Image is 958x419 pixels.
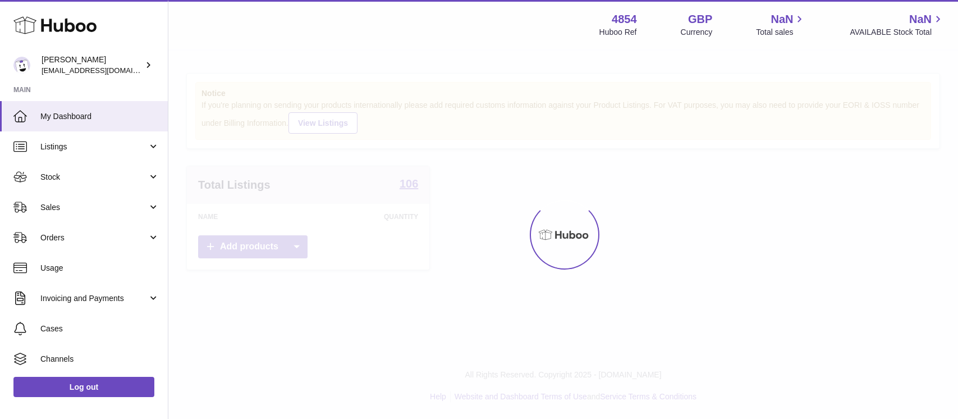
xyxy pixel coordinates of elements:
img: jimleo21@yahoo.gr [13,57,30,74]
a: NaN Total sales [756,12,806,38]
a: Log out [13,377,154,397]
span: Listings [40,142,148,152]
span: [EMAIL_ADDRESS][DOMAIN_NAME] [42,66,165,75]
span: Sales [40,202,148,213]
span: NaN [909,12,932,27]
strong: 4854 [612,12,637,27]
div: [PERSON_NAME] [42,54,143,76]
span: My Dashboard [40,111,159,122]
span: Channels [40,354,159,365]
span: Total sales [756,27,806,38]
span: Orders [40,233,148,243]
span: AVAILABLE Stock Total [850,27,945,38]
a: NaN AVAILABLE Stock Total [850,12,945,38]
span: Cases [40,324,159,334]
span: Stock [40,172,148,183]
div: Currency [681,27,713,38]
div: Huboo Ref [599,27,637,38]
strong: GBP [688,12,712,27]
span: NaN [771,12,793,27]
span: Usage [40,263,159,274]
span: Invoicing and Payments [40,293,148,304]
